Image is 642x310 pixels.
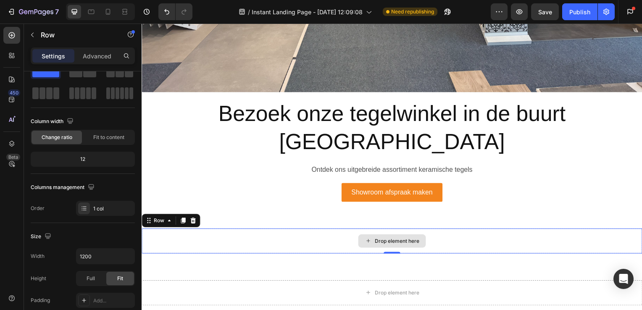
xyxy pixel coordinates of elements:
div: Undo/Redo [158,3,192,20]
button: Publish [562,3,597,20]
div: 12 [32,153,133,165]
div: Height [31,275,46,282]
div: Drop element here [235,216,279,223]
div: Row [11,195,24,202]
span: Fit [117,275,123,282]
span: Instant Landing Page - [DATE] 12:09:08 [252,8,363,16]
p: Ontdek ons uitgebreide assortiment keramische tegels [1,142,503,154]
p: Showroom afspraak maken [211,164,293,176]
p: Settings [42,52,65,60]
p: Advanced [83,52,111,60]
div: Beta [6,154,20,160]
div: Padding [31,297,50,304]
div: Order [31,205,45,212]
div: Open Intercom Messenger [613,269,634,289]
button: <p>Showroom afspraak maken</p> [201,161,303,180]
div: 1 col [93,205,133,213]
iframe: Design area [142,24,642,310]
div: Column width [31,116,75,127]
div: Size [31,231,53,242]
div: Publish [569,8,590,16]
span: Change ratio [42,134,72,141]
button: Save [531,3,559,20]
p: 7 [55,7,59,17]
div: Drop element here [235,268,279,275]
div: Width [31,252,45,260]
div: Add... [93,297,133,305]
p: Row [41,30,112,40]
span: Need republishing [391,8,434,16]
div: 450 [8,89,20,96]
span: Fit to content [93,134,124,141]
span: Save [538,8,552,16]
span: / [248,8,250,16]
button: 7 [3,3,63,20]
div: Columns management [31,182,96,193]
input: Auto [76,249,134,264]
span: Full [87,275,95,282]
